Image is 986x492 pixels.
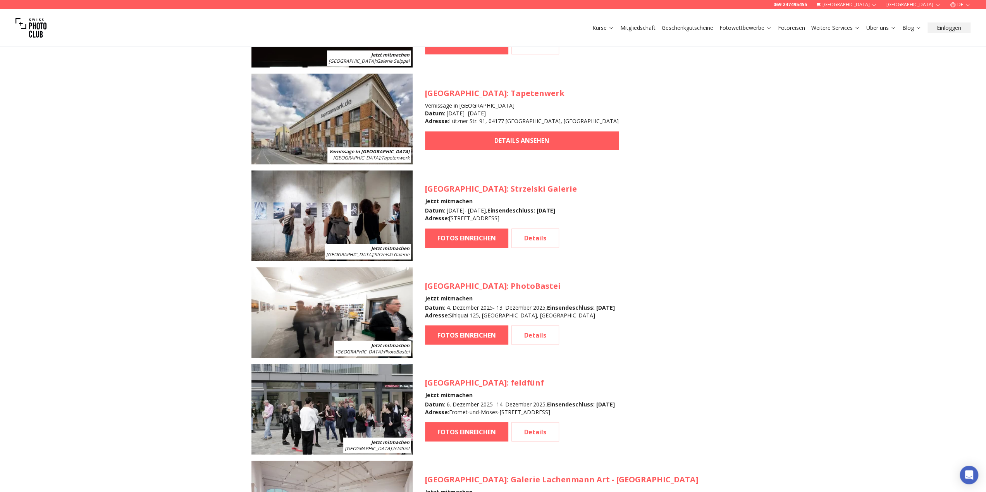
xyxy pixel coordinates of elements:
[329,58,375,64] span: [GEOGRAPHIC_DATA]
[589,22,617,33] button: Kurse
[425,280,615,291] h3: : PhotoBastei
[487,207,555,214] b: Einsendeschluss : [DATE]
[662,24,713,32] a: Geschenkgutscheine
[547,303,615,311] b: Einsendeschluss : [DATE]
[425,207,444,214] b: Datum
[425,131,619,150] a: DETAILS ANSEHEN
[960,466,978,484] div: Open Intercom Messenger
[329,58,410,64] span: : Galerie Seippel
[425,102,619,110] h4: Vernissage in [GEOGRAPHIC_DATA]
[251,364,413,454] img: SPC Photo Awards BERLIN Dezember 2025
[425,207,577,222] div: : [DATE] - [DATE] , : [STREET_ADDRESS]
[326,251,373,258] span: [GEOGRAPHIC_DATA]
[902,24,921,32] a: Blog
[425,117,448,125] b: Adresse
[659,22,716,33] button: Geschenkgutscheine
[425,377,507,387] span: [GEOGRAPHIC_DATA]
[716,22,775,33] button: Fotowettbewerbe
[425,325,508,345] a: FOTOS EINREICHEN
[719,24,772,32] a: Fotowettbewerbe
[251,170,413,261] img: SPC Photo Awards STUTTGART November 2025
[333,154,380,161] span: [GEOGRAPHIC_DATA]
[345,445,410,451] span: : feldfünf
[547,400,615,408] b: Einsendeschluss : [DATE]
[425,228,508,248] a: FOTOS EINREICHEN
[425,311,448,319] b: Adresse
[511,228,559,248] a: Details
[345,445,392,451] span: [GEOGRAPHIC_DATA]
[511,422,559,441] a: Details
[425,422,508,441] a: FOTOS EINREICHEN
[425,400,615,416] div: : 6. Dezember 2025 - 14. Dezember 2025 , : Fromet-und-Moses-[STREET_ADDRESS]
[425,408,448,415] b: Adresse
[15,12,46,43] img: Swiss photo club
[425,400,444,408] b: Datum
[425,183,507,194] span: [GEOGRAPHIC_DATA]
[425,391,615,399] h4: Jetzt mitmachen
[251,74,413,164] img: SPC Photo Awards LEIPZIG November 2025
[425,303,615,319] div: : 4. Dezember 2025 - 13. Dezember 2025 , : Sihlquai 125, [GEOGRAPHIC_DATA], [GEOGRAPHIC_DATA]
[511,325,559,345] a: Details
[371,51,410,58] b: Jetzt mitmachen
[592,24,614,32] a: Kurse
[425,88,507,98] span: [GEOGRAPHIC_DATA]
[927,22,971,33] button: Einloggen
[863,22,899,33] button: Über uns
[251,267,413,358] img: SPC Photo Awards Zürich: Dezember 2025
[371,342,410,348] b: Jetzt mitmachen
[773,2,807,8] a: 069 247495455
[425,377,615,388] h3: : feldfünf
[899,22,924,33] button: Blog
[425,474,698,485] h3: : Galerie Lachenmann Art - [GEOGRAPHIC_DATA]
[425,110,619,125] div: : [DATE] - [DATE] : Lützner Str. 91, 04177 [GEOGRAPHIC_DATA], [GEOGRAPHIC_DATA]
[425,474,507,484] span: [GEOGRAPHIC_DATA]
[333,154,410,161] span: : Tapetenwerk
[617,22,659,33] button: Mitgliedschaft
[425,303,444,311] b: Datum
[329,148,410,155] b: Vernissage in [GEOGRAPHIC_DATA]
[371,245,410,252] b: Jetzt mitmachen
[425,110,444,117] b: Datum
[371,439,410,445] b: Jetzt mitmachen
[425,214,448,222] b: Adresse
[775,22,808,33] button: Fotoreisen
[808,22,863,33] button: Weitere Services
[425,183,577,194] h3: : Strzelski Galerie
[811,24,860,32] a: Weitere Services
[778,24,805,32] a: Fotoreisen
[620,24,656,32] a: Mitgliedschaft
[336,348,410,355] span: : PhotoBastei
[425,88,619,99] h3: : Tapetenwerk
[425,280,507,291] span: [GEOGRAPHIC_DATA]
[336,348,382,355] span: [GEOGRAPHIC_DATA]
[425,294,615,302] h4: Jetzt mitmachen
[866,24,896,32] a: Über uns
[326,251,410,258] span: : Strzelski Galerie
[425,197,577,205] h4: Jetzt mitmachen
